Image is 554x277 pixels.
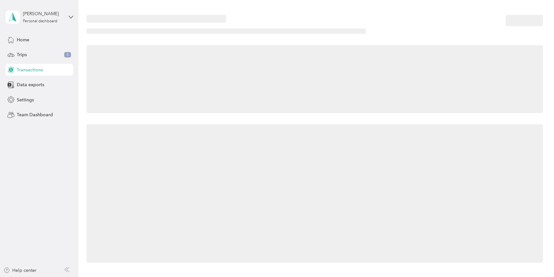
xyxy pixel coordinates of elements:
span: Settings [17,97,34,103]
span: Team Dashboard [17,111,53,118]
div: Personal dashboard [23,19,57,23]
span: Trips [17,51,27,58]
button: Help center [4,267,36,274]
span: Home [17,36,29,43]
span: Transactions [17,67,43,73]
div: [PERSON_NAME] [23,10,63,17]
span: 3 [64,52,71,58]
span: Data exports [17,81,44,88]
